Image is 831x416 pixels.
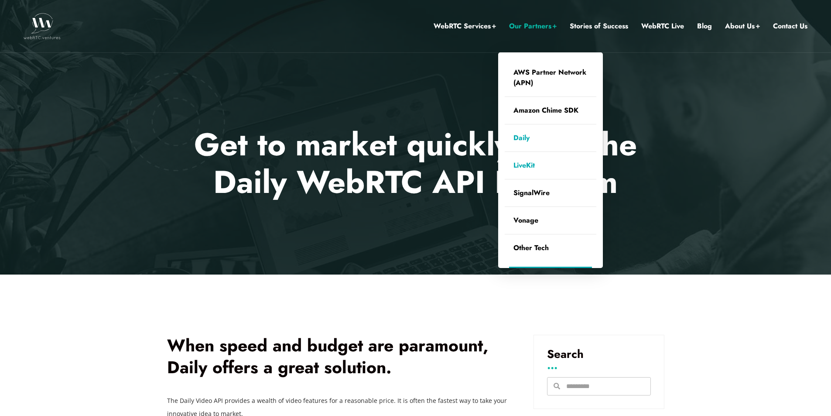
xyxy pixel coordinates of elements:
[505,59,596,96] a: AWS Partner Network (APN)
[505,152,596,179] a: LiveKit
[509,21,557,32] a: Our Partners
[505,124,596,151] a: Daily
[160,126,671,201] p: Get to market quickly with the Daily WebRTC API Platform
[641,21,684,32] a: WebRTC Live
[24,13,61,39] img: WebRTC.ventures
[547,362,651,368] h3: ...
[434,21,496,32] a: WebRTC Services
[505,234,596,261] a: Other Tech
[505,179,596,206] a: SignalWire
[773,21,807,32] a: Contact Us
[697,21,712,32] a: Blog
[167,335,507,379] h1: When speed and budget are paramount, Daily offers a great solution.
[570,21,628,32] a: Stories of Success
[725,21,760,32] a: About Us
[505,97,596,124] a: Amazon Chime SDK
[547,348,651,360] h3: Search
[505,207,596,234] a: Vonage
